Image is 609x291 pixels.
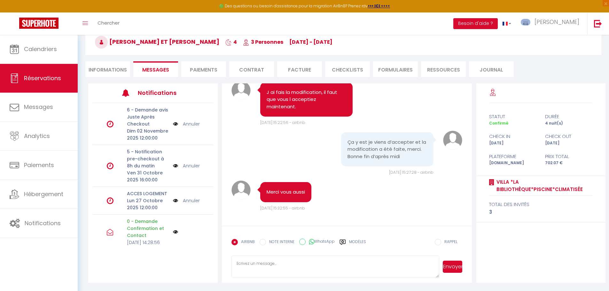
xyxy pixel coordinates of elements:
[24,190,63,198] span: Hébergement
[541,113,597,120] div: durée
[289,38,332,46] span: [DATE] - [DATE]
[494,178,593,193] a: Villa *La Bibliothèque*Piscine*Climatisée
[238,239,255,246] label: AIRBNB
[325,61,370,77] li: CHECKLISTS
[485,140,541,146] div: [DATE]
[453,18,498,29] button: Besoin d'aide ?
[19,18,59,29] img: Super Booking
[173,197,178,204] img: NO IMAGE
[127,106,169,127] p: 6 - Demande avis Juste Après Checkout
[373,61,418,77] li: FORMULAIRES
[260,205,305,211] span: [DATE] 15:32:55 - airbnb
[173,120,178,127] img: NO IMAGE
[541,120,597,126] div: 4 nuit(s)
[594,19,602,27] img: logout
[535,18,579,26] span: [PERSON_NAME]
[24,103,53,111] span: Messages
[485,133,541,140] div: check in
[24,45,57,53] span: Calendriers
[25,219,61,227] span: Notifications
[489,208,593,216] div: 3
[267,188,305,196] pre: Merci vous aussi
[95,38,219,46] span: [PERSON_NAME] Et [PERSON_NAME]
[277,61,322,77] li: Facture
[441,239,457,246] label: RAPPEL
[138,86,188,100] h3: Notifications
[485,113,541,120] div: statut
[443,261,462,273] button: Envoyer
[243,38,283,46] span: 3 Personnes
[93,12,124,35] a: Chercher
[127,169,169,183] p: Ven 31 Octobre 2025 16:00:00
[541,160,597,166] div: 702.07 €
[183,197,200,204] a: Annuler
[443,131,462,150] img: avatar.png
[421,61,466,77] li: Ressources
[225,38,237,46] span: 4
[347,139,427,160] pre: Ça y est je viens d’accepter et la modification a été faite, merci. Bonne fin d’après midi
[485,160,541,166] div: [DOMAIN_NAME]
[24,74,61,82] span: Réservations
[127,127,169,142] p: Dim 02 Novembre 2025 12:00:00
[349,239,366,250] label: Modèles
[229,61,274,77] li: Contrat
[127,190,169,197] p: ACCES LOGEMENT
[127,239,169,246] p: [DATE] 14:28:56
[98,19,120,26] span: Chercher
[24,161,54,169] span: Paiements
[541,153,597,160] div: Prix total
[173,162,178,169] img: NO IMAGE
[183,120,200,127] a: Annuler
[541,133,597,140] div: check out
[266,239,294,246] label: NOTE INTERNE
[485,153,541,160] div: Plateforme
[489,120,508,126] span: Confirmé
[173,229,178,234] img: NO IMAGE
[127,218,169,239] p: 0 - Demande Confirmation et Contact
[267,89,346,111] pre: J ai fais la modification, il faut que vous l acceptiez maintenant.
[127,197,169,211] p: Lun 27 Octobre 2025 12:00:00
[489,201,593,208] div: total des invités
[521,19,530,26] img: ...
[389,170,433,175] span: [DATE] 15:27:28 - airbnb
[85,61,130,77] li: Informations
[516,12,587,35] a: ... [PERSON_NAME]
[127,148,169,169] p: 5 - Notification pre-checkout à 8h du matin
[181,61,226,77] li: Paiements
[142,66,169,73] span: Messages
[368,3,390,9] a: >>> ICI <<<<
[24,132,50,140] span: Analytics
[231,81,251,100] img: avatar.png
[231,180,251,200] img: avatar.png
[183,162,200,169] a: Annuler
[260,120,305,125] span: [DATE] 15:22:56 - airbnb
[541,140,597,146] div: [DATE]
[469,61,514,77] li: Journal
[306,239,335,246] label: WhatsApp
